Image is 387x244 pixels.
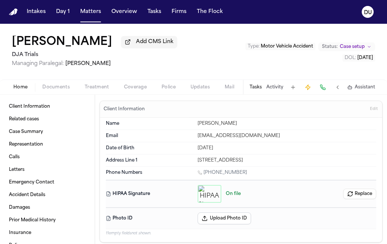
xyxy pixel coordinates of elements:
[6,189,89,201] a: Accident Details
[124,84,147,90] span: Coverage
[12,51,177,59] h2: DJA Trials
[6,202,89,214] a: Damages
[106,170,142,176] span: Phone Numbers
[198,157,376,163] div: [STREET_ADDRESS]
[65,61,111,66] span: [PERSON_NAME]
[42,84,70,90] span: Documents
[108,5,140,19] button: Overview
[6,113,89,125] a: Related cases
[342,54,375,62] button: Edit DOL: 2025-07-24
[106,185,193,203] dt: HIPAA Signature
[106,157,193,163] dt: Address Line 1
[144,5,164,19] button: Tasks
[12,61,64,66] span: Managing Paralegal:
[9,9,18,16] img: Finch Logo
[340,44,365,50] span: Case setup
[198,170,247,176] a: Call 1 (909) 684-4251
[250,84,262,90] button: Tasks
[322,44,338,50] span: Status:
[12,36,112,49] h1: [PERSON_NAME]
[102,106,146,112] h3: Client Information
[121,36,177,48] button: Add CMS Link
[191,84,210,90] span: Updates
[370,107,378,112] span: Edit
[6,126,89,138] a: Case Summary
[355,84,375,90] span: Assistant
[303,82,313,92] button: Create Immediate Task
[12,36,112,49] button: Edit matter name
[106,212,193,224] dt: Photo ID
[194,5,226,19] button: The Flock
[198,212,251,224] button: Upload Photo ID
[343,189,376,199] button: Replace
[6,214,89,226] a: Prior Medical History
[77,5,104,19] button: Matters
[106,133,193,139] dt: Email
[162,84,176,90] span: Police
[266,84,283,90] button: Activity
[198,145,376,151] div: [DATE]
[136,38,173,46] span: Add CMS Link
[288,82,298,92] button: Add Task
[85,84,109,90] span: Treatment
[318,82,328,92] button: Make a Call
[245,43,315,50] button: Edit Type: Motor Vehicle Accident
[53,5,73,19] button: Day 1
[106,145,193,151] dt: Date of Birth
[357,56,373,60] span: [DATE]
[198,121,376,127] div: [PERSON_NAME]
[24,5,49,19] button: Intakes
[261,44,313,49] span: Motor Vehicle Accident
[9,9,18,16] a: Home
[6,101,89,113] a: Client Information
[318,42,375,51] button: Change status from Case setup
[6,151,89,163] a: Calls
[13,84,27,90] span: Home
[226,191,241,197] span: On file
[6,227,89,239] a: Insurance
[6,164,89,176] a: Letters
[368,103,380,115] button: Edit
[6,176,89,188] a: Emergency Contact
[106,231,376,236] p: 11 empty fields not shown.
[6,139,89,150] a: Representation
[345,56,356,60] span: DOL :
[248,44,260,49] span: Type :
[198,133,376,139] div: [EMAIL_ADDRESS][DOMAIN_NAME]
[169,5,189,19] button: Firms
[106,121,193,127] dt: Name
[347,84,375,90] button: Assistant
[225,84,234,90] span: Mail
